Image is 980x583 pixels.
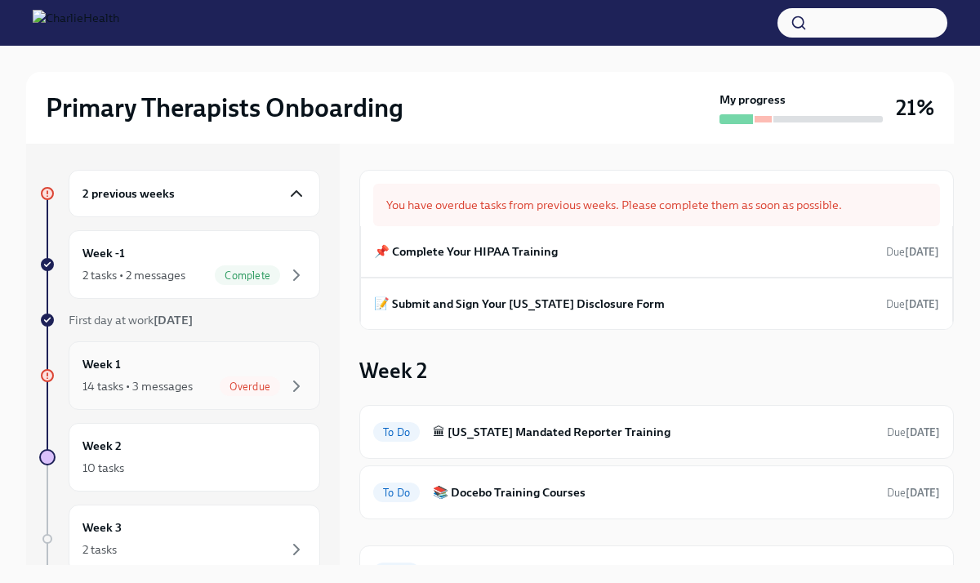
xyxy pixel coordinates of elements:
h3: Week 2 [359,356,427,385]
h6: 🏛 [US_STATE] Mandated Reporter Training [433,423,874,441]
a: Week 210 tasks [39,423,320,492]
span: Due [886,246,939,258]
strong: [DATE] [905,246,939,258]
div: You have overdue tasks from previous weeks. Please complete them as soon as possible. [373,184,940,226]
span: Due [887,487,940,499]
span: August 16th, 2025 09:00 [887,565,940,581]
span: To Do [373,487,420,499]
h6: Week 1 [82,355,121,373]
div: 14 tasks • 3 messages [82,378,193,394]
strong: [DATE] [154,313,193,327]
a: First day at work[DATE] [39,312,320,328]
img: CharlieHealth [33,10,119,36]
strong: My progress [719,91,786,108]
h6: Week 3 [82,518,122,536]
h6: 2 previous weeks [82,185,175,202]
a: To Do📚 Docebo Training CoursesDue[DATE] [373,479,940,505]
h6: Register in the [US_STATE] Fingerprint Portal [433,563,874,581]
div: 10 tasks [82,460,124,476]
span: To Do [373,426,420,438]
div: 2 tasks [82,541,117,558]
a: 📌 Complete Your HIPAA TrainingDue[DATE] [374,239,939,264]
a: Week 114 tasks • 3 messagesOverdue [39,341,320,410]
h6: 📚 Docebo Training Courses [433,483,874,501]
h6: 📝 Submit and Sign Your [US_STATE] Disclosure Form [374,295,665,313]
span: First day at work [69,313,193,327]
span: Due [886,298,939,310]
a: To Do🏛 [US_STATE] Mandated Reporter TrainingDue[DATE] [373,419,940,445]
strong: [DATE] [906,487,940,499]
h6: 📌 Complete Your HIPAA Training [374,243,558,260]
div: 2 previous weeks [69,170,320,217]
a: Week -12 tasks • 2 messagesComplete [39,230,320,299]
h6: Week -1 [82,244,125,262]
span: Overdue [220,381,280,393]
div: 2 tasks • 2 messages [82,267,185,283]
span: August 8th, 2025 09:00 [886,296,939,312]
h6: Week 2 [82,437,122,455]
h3: 21% [896,93,934,122]
span: August 15th, 2025 09:00 [887,425,940,440]
span: August 19th, 2025 09:00 [887,485,940,501]
strong: [DATE] [906,426,940,438]
strong: [DATE] [905,298,939,310]
a: 📝 Submit and Sign Your [US_STATE] Disclosure FormDue[DATE] [374,291,939,316]
span: Complete [215,269,280,282]
span: August 6th, 2025 09:00 [886,244,939,260]
a: Week 32 tasks [39,505,320,573]
h2: Primary Therapists Onboarding [46,91,403,124]
span: Due [887,426,940,438]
